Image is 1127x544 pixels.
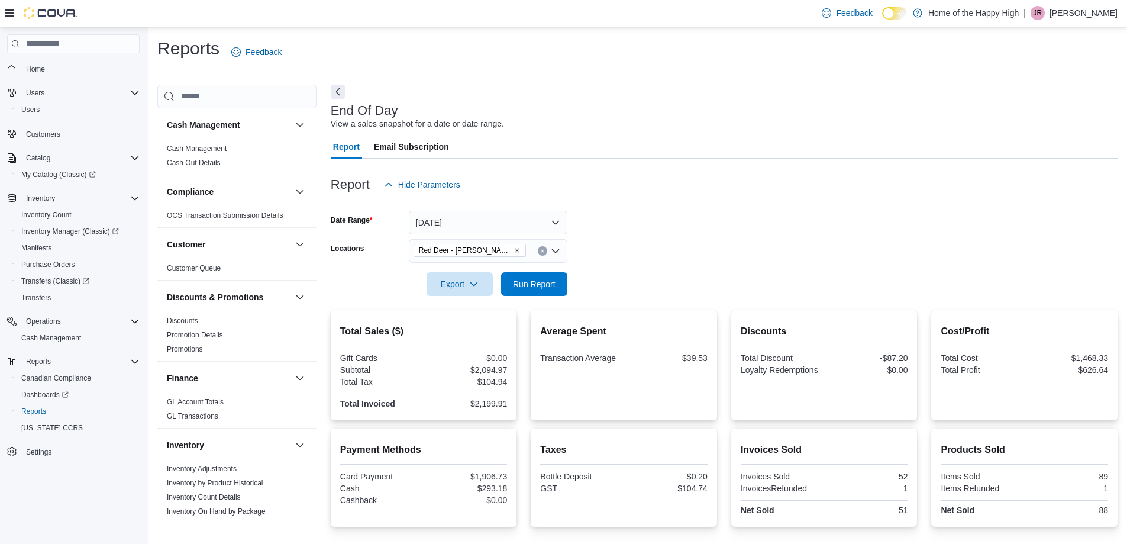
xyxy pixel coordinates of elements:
a: Inventory Adjustments [167,465,237,473]
div: Loyalty Redemptions [741,365,822,375]
a: Cash Management [167,144,227,153]
div: InvoicesRefunded [741,484,822,493]
button: Catalog [2,150,144,166]
button: [DATE] [409,211,567,234]
a: Transfers (Classic) [12,273,144,289]
button: Inventory Count [12,207,144,223]
h2: Payment Methods [340,443,508,457]
a: Manifests [17,241,56,255]
h2: Invoices Sold [741,443,908,457]
h3: Cash Management [167,119,240,131]
button: Discounts & Promotions [293,290,307,304]
h1: Reports [157,37,219,60]
a: Customers [21,127,65,141]
span: Purchase Orders [17,257,140,272]
button: Users [21,86,49,100]
span: Red Deer - [PERSON_NAME][GEOGRAPHIC_DATA] - Fire & Flower [419,244,511,256]
button: Customer [293,237,307,252]
span: Users [17,102,140,117]
button: Inventory [21,191,60,205]
button: Reports [2,353,144,370]
div: Items Refunded [941,484,1022,493]
a: Inventory Count [17,208,76,222]
span: Cash Out Details [167,158,221,168]
div: Total Tax [340,377,421,387]
a: Inventory by Product Historical [167,479,263,487]
button: Settings [2,443,144,461]
button: Hide Parameters [379,173,465,197]
span: Red Deer - Dawson Centre - Fire & Flower [414,244,526,257]
a: Reports [17,404,51,419]
button: Reports [21,355,56,369]
span: Transfers [21,293,51,302]
div: Jeremy Russell [1031,6,1045,20]
span: Catalog [26,153,50,163]
div: View a sales snapshot for a date or date range. [331,118,504,130]
span: Report [333,135,360,159]
button: Transfers [12,289,144,306]
div: -$87.20 [826,353,908,363]
div: 89 [1027,472,1108,481]
button: Purchase Orders [12,256,144,273]
a: Canadian Compliance [17,371,96,385]
button: Export [427,272,493,296]
span: Run Report [513,278,556,290]
a: Feedback [817,1,877,25]
span: Canadian Compliance [21,374,91,383]
span: Purchase Orders [21,260,75,269]
span: GL Account Totals [167,397,224,407]
span: Reports [26,357,51,366]
div: GST [540,484,621,493]
a: Purchase Orders [17,257,80,272]
span: Home [21,62,140,76]
div: 1 [826,484,908,493]
div: $1,906.73 [426,472,507,481]
button: [US_STATE] CCRS [12,420,144,436]
span: Customers [21,126,140,141]
div: Cash Management [157,141,317,175]
h3: Inventory [167,439,204,451]
strong: Net Sold [941,506,974,515]
span: Users [26,88,44,98]
a: Settings [21,445,56,459]
div: $0.00 [826,365,908,375]
div: 51 [826,506,908,515]
span: Canadian Compliance [17,371,140,385]
div: $104.94 [426,377,507,387]
label: Locations [331,244,364,253]
span: Dashboards [17,388,140,402]
label: Date Range [331,215,373,225]
div: Customer [157,261,317,280]
h3: Discounts & Promotions [167,291,263,303]
span: Catalog [21,151,140,165]
div: $293.18 [426,484,507,493]
h3: Compliance [167,186,214,198]
span: My Catalog (Classic) [17,168,140,182]
a: Discounts [167,317,198,325]
a: Dashboards [12,387,144,403]
strong: Net Sold [741,506,774,515]
span: Operations [26,317,61,326]
h2: Cost/Profit [941,324,1108,339]
span: OCS Transaction Submission Details [167,211,283,220]
button: Users [12,101,144,118]
span: Manifests [21,243,51,253]
div: $2,094.97 [426,365,507,375]
button: Canadian Compliance [12,370,144,387]
a: OCS Transaction Submission Details [167,211,283,220]
a: Inventory Manager (Classic) [12,223,144,240]
a: My Catalog (Classic) [12,166,144,183]
span: JR [1034,6,1042,20]
div: 1 [1027,484,1108,493]
span: Inventory Manager (Classic) [21,227,119,236]
span: Inventory [21,191,140,205]
span: Inventory Count [17,208,140,222]
button: Customers [2,125,144,142]
a: Inventory Manager (Classic) [17,224,124,239]
span: Inventory Count [21,210,72,220]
